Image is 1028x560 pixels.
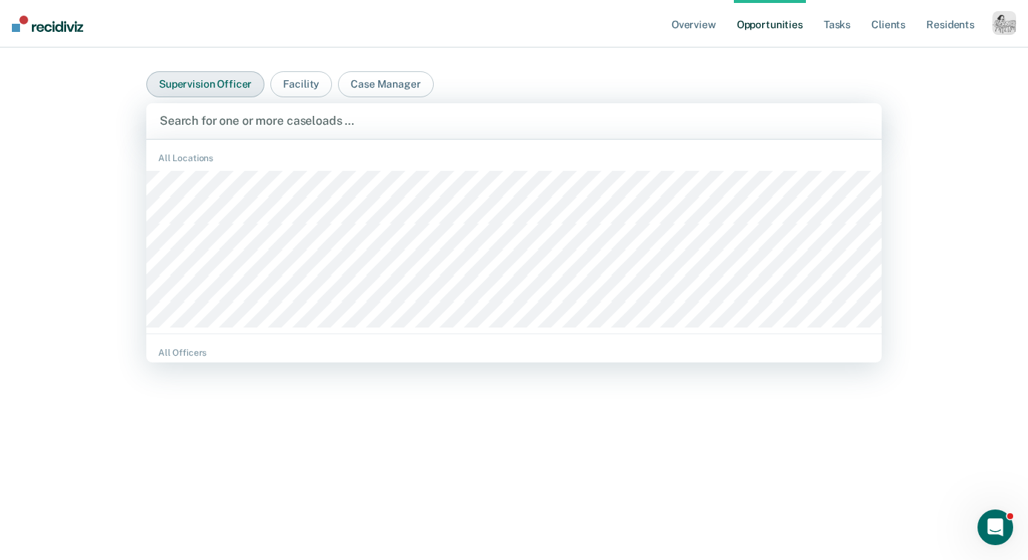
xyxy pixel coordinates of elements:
button: Case Manager [338,71,433,97]
button: Facility [270,71,332,97]
div: All Officers [146,346,882,359]
div: All Locations [146,152,882,165]
img: Recidiviz [12,16,83,32]
button: Supervision Officer [146,71,264,97]
iframe: Intercom live chat [977,509,1013,545]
